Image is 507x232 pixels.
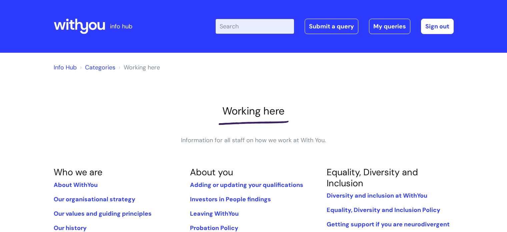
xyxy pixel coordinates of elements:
li: Working here [117,62,160,73]
li: Solution home [78,62,115,73]
div: | - [216,19,454,34]
a: Sign out [421,19,454,34]
p: info hub [110,21,132,32]
a: Our organisational strategy [54,195,135,203]
a: About you [190,166,233,178]
p: Information for all staff on how we work at With You. [154,135,354,146]
a: Submit a query [305,19,358,34]
a: About WithYou [54,181,98,189]
a: Equality, Diversity and Inclusion Policy [327,206,440,214]
a: Our history [54,224,87,232]
a: Leaving WithYou [190,210,239,218]
a: Adding or updating your qualifications [190,181,303,189]
a: Investors in People findings [190,195,271,203]
a: Diversity and inclusion at WithYou [327,192,427,200]
a: Getting support if you are neurodivergent [327,220,450,228]
a: My queries [369,19,410,34]
a: Equality, Diversity and Inclusion [327,166,418,189]
a: Our values and guiding principles [54,210,152,218]
input: Search [216,19,294,34]
h1: Working here [54,105,454,117]
a: Probation Policy [190,224,238,232]
a: Categories [85,63,115,71]
a: Info Hub [54,63,77,71]
a: Who we are [54,166,102,178]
